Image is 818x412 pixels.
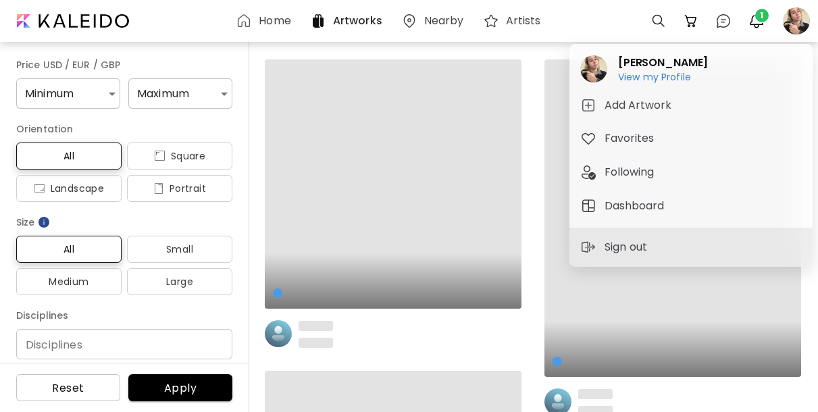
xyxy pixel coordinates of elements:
img: tab [580,198,596,214]
img: tab [580,130,596,147]
img: sign-out [580,239,596,255]
h2: [PERSON_NAME] [618,55,708,71]
button: tabFavorites [575,125,807,152]
img: tab [580,164,596,180]
h5: Favorites [605,130,658,147]
button: tabDashboard [575,192,807,220]
p: Sign out [605,239,651,255]
button: tabAdd Artwork [575,92,807,119]
button: tabFollowing [575,159,807,186]
button: sign-outSign out [575,234,657,261]
h5: Add Artwork [605,97,675,113]
h6: View my Profile [618,71,708,83]
img: tab [580,97,596,113]
h5: Dashboard [605,198,668,214]
h5: Following [605,164,658,180]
